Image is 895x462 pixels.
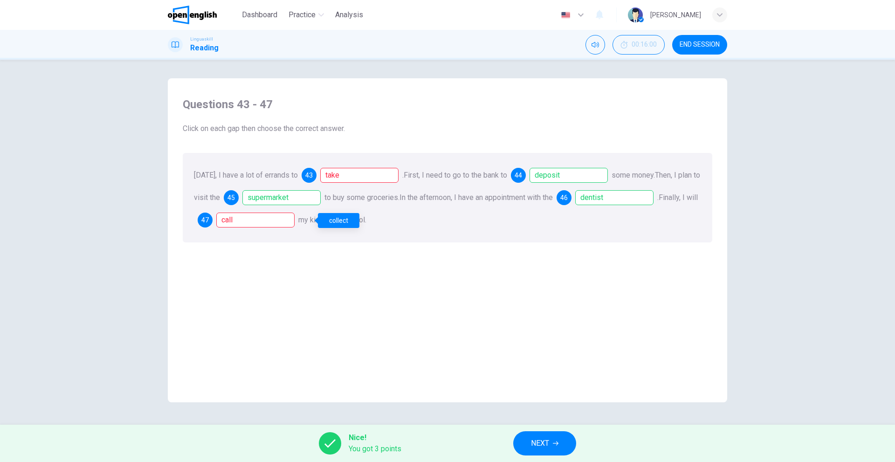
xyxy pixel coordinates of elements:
span: [DATE], I have a lot of errands to [194,171,298,179]
span: Dashboard [242,9,277,21]
span: Finally, I will [659,193,698,202]
h1: Reading [190,42,219,54]
div: call [216,213,295,228]
span: . [657,193,659,202]
div: deposit [511,168,608,183]
span: Linguaskill [190,36,213,42]
span: 45 [227,194,235,201]
div: deposit [530,168,608,183]
span: 43 [305,172,313,179]
span: END SESSION [680,41,720,48]
div: dentist [575,190,654,205]
button: END SESSION [672,35,727,55]
span: some money. [612,171,655,179]
span: Nice! [349,432,401,443]
span: Analysis [335,9,363,21]
img: Profile picture [628,7,643,22]
div: take [320,168,399,183]
div: collect [318,213,359,228]
span: Click on each gap then choose the correct answer. [183,123,712,134]
span: my kids from school. [298,215,366,224]
div: supermarket [242,190,321,205]
button: Practice [285,7,328,23]
img: en [560,12,571,19]
div: supermarket [224,190,321,205]
div: [PERSON_NAME] [650,9,701,21]
span: NEXT [531,437,549,450]
span: . [402,171,404,179]
span: to buy some groceries. [324,193,399,202]
button: Dashboard [238,7,281,23]
div: run [302,168,399,183]
button: Analysis [331,7,367,23]
div: collect [198,213,295,228]
span: Practice [289,9,316,21]
h4: Questions 43 - 47 [183,97,712,112]
span: 46 [560,194,568,201]
div: Mute [585,35,605,55]
span: 00:16:00 [632,41,657,48]
button: NEXT [513,431,576,455]
a: OpenEnglish logo [168,6,238,24]
div: Hide [613,35,665,55]
div: dentist [557,190,654,205]
span: First, I need to go to the bank to [404,171,507,179]
img: OpenEnglish logo [168,6,217,24]
button: 00:16:00 [613,35,665,55]
span: In the afternoon, I have an appointment with the [399,193,553,202]
span: You got 3 points [349,443,401,455]
span: 47 [201,217,209,223]
span: 44 [515,172,522,179]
